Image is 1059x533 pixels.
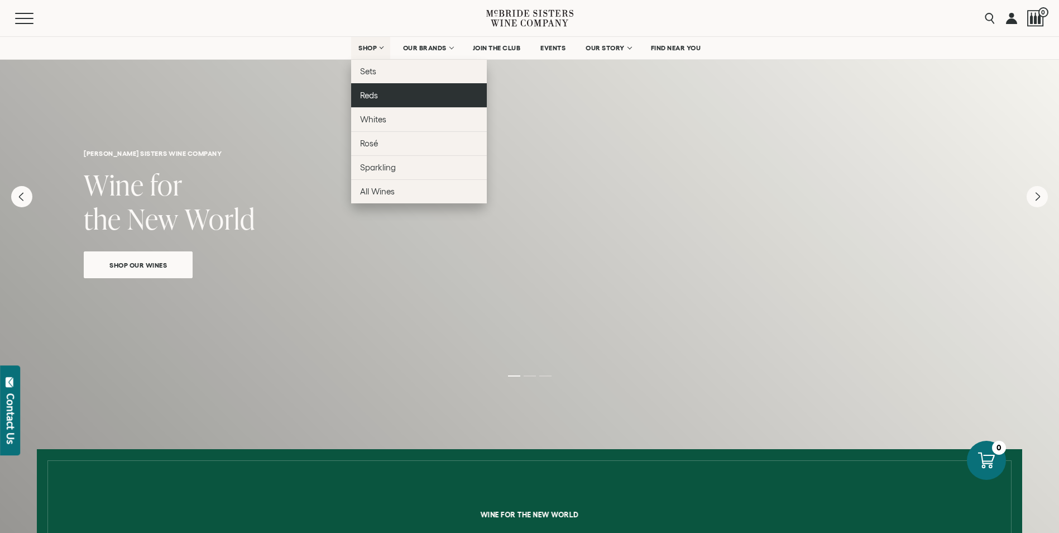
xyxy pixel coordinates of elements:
span: Shop Our Wines [90,259,186,272]
a: FIND NEAR YOU [644,37,708,59]
span: 0 [1038,7,1048,17]
button: Mobile Menu Trigger [15,13,55,24]
div: 0 [992,441,1006,455]
button: Previous [11,186,32,207]
span: World [185,199,255,238]
li: Page dot 2 [524,375,536,377]
span: All Wines [360,187,395,196]
span: EVENTS [540,44,566,52]
a: EVENTS [533,37,573,59]
div: Contact Us [5,393,16,444]
li: Page dot 1 [508,375,520,377]
button: Next [1027,186,1048,207]
a: OUR STORY [578,37,638,59]
a: Reds [351,83,487,107]
a: JOIN THE CLUB [466,37,528,59]
a: Sparkling [351,155,487,179]
h6: [PERSON_NAME] sisters wine company [84,150,975,157]
span: SHOP [358,44,377,52]
span: FIND NEAR YOU [651,44,701,52]
span: Reds [360,91,378,100]
a: All Wines [351,179,487,203]
a: Sets [351,59,487,83]
span: the [84,199,121,238]
li: Page dot 3 [539,375,552,377]
a: Rosé [351,131,487,155]
a: Whites [351,107,487,131]
span: New [127,199,179,238]
span: Whites [360,115,386,124]
a: Shop Our Wines [84,251,193,278]
span: Rosé [360,139,378,148]
span: OUR STORY [586,44,625,52]
a: OUR BRANDS [396,37,460,59]
h6: Wine for the new world [122,511,937,518]
span: JOIN THE CLUB [473,44,521,52]
span: Wine [84,165,144,204]
span: Sparkling [360,163,396,172]
span: OUR BRANDS [403,44,447,52]
span: Sets [360,66,376,76]
span: for [150,165,183,204]
a: SHOP [351,37,390,59]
